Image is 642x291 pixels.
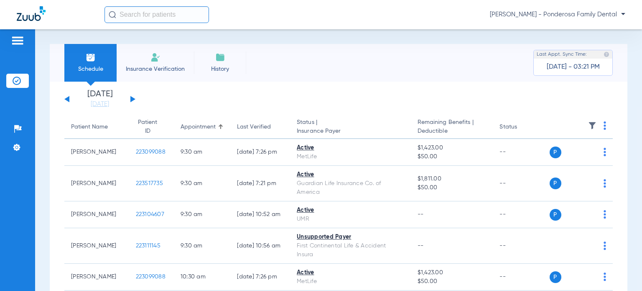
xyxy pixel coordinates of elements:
span: P [550,147,561,158]
td: 9:30 AM [174,228,230,264]
th: Status | [290,116,411,139]
td: -- [493,166,549,201]
div: Patient Name [71,123,108,131]
img: Search Icon [109,11,116,18]
span: Last Appt. Sync Time: [537,50,587,59]
img: Zuub Logo [17,6,46,21]
span: 223111145 [136,243,160,249]
span: $1,423.00 [418,144,487,152]
td: [PERSON_NAME] [64,228,129,264]
img: group-dot-blue.svg [604,210,606,219]
span: $1,423.00 [418,268,487,277]
div: Appointment [181,123,216,131]
div: Active [297,268,404,277]
span: Insurance Payer [297,127,404,136]
li: [DATE] [75,90,125,108]
span: $50.00 [418,277,487,286]
div: First Continental Life & Accident Insura [297,242,404,259]
div: Appointment [181,123,224,131]
th: Status [493,116,549,139]
td: [DATE] 7:26 PM [230,139,290,166]
img: group-dot-blue.svg [604,179,606,188]
td: [PERSON_NAME] [64,166,129,201]
div: UMR [297,215,404,224]
td: [PERSON_NAME] [64,139,129,166]
div: Patient ID [136,118,160,136]
span: 223104607 [136,211,164,217]
div: Active [297,206,404,215]
img: group-dot-blue.svg [604,121,606,130]
img: hamburger-icon [11,36,24,46]
td: 10:30 AM [174,264,230,291]
div: Active [297,144,404,152]
div: Last Verified [237,123,271,131]
td: [DATE] 10:52 AM [230,201,290,228]
td: -- [493,228,549,264]
span: 223517735 [136,180,163,186]
td: 9:30 AM [174,201,230,228]
td: 9:30 AM [174,139,230,166]
img: filter.svg [588,121,596,130]
span: -- [418,211,424,217]
td: 9:30 AM [174,166,230,201]
div: Guardian Life Insurance Co. of America [297,179,404,197]
td: [PERSON_NAME] [64,201,129,228]
td: -- [493,139,549,166]
span: [DATE] - 03:21 PM [547,63,600,71]
span: $50.00 [418,183,487,192]
span: $1,811.00 [418,175,487,183]
img: History [215,52,225,62]
th: Remaining Benefits | [411,116,493,139]
span: Insurance Verification [123,65,188,73]
img: Schedule [86,52,96,62]
div: Patient ID [136,118,167,136]
input: Search for patients [104,6,209,23]
span: $50.00 [418,152,487,161]
span: 223099088 [136,274,166,280]
td: [DATE] 7:21 PM [230,166,290,201]
div: Last Verified [237,123,283,131]
td: [DATE] 7:26 PM [230,264,290,291]
span: [PERSON_NAME] - Ponderosa Family Dental [490,10,625,19]
div: Patient Name [71,123,122,131]
span: Schedule [71,65,110,73]
img: group-dot-blue.svg [604,242,606,250]
td: [PERSON_NAME] [64,264,129,291]
span: History [200,65,240,73]
span: P [550,209,561,221]
img: last sync help info [604,52,609,57]
a: [DATE] [75,100,125,108]
div: Unsupported Payer [297,233,404,242]
img: Manual Insurance Verification [150,52,160,62]
span: Deductible [418,127,487,136]
td: -- [493,201,549,228]
div: MetLife [297,152,404,161]
img: group-dot-blue.svg [604,148,606,156]
span: -- [418,243,424,249]
div: MetLife [297,277,404,286]
span: P [550,271,561,283]
span: 223099088 [136,149,166,155]
iframe: Chat Widget [600,251,642,291]
div: Active [297,170,404,179]
td: [DATE] 10:56 AM [230,228,290,264]
td: -- [493,264,549,291]
span: P [550,178,561,189]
